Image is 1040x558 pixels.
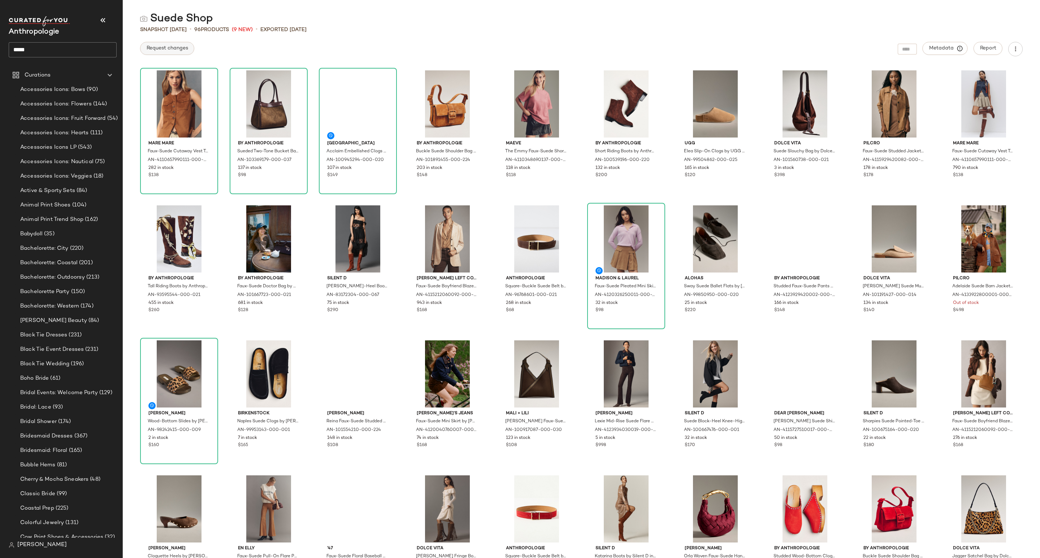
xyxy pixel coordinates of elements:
[88,475,100,484] span: (48)
[417,165,442,171] span: 203 in stock
[237,427,290,433] span: AN-99953143-000-001
[773,418,835,425] span: [PERSON_NAME] Suede Shirt Jacket by Dear [PERSON_NAME] in [PERSON_NAME], Women's, Size: Small, Po...
[238,300,263,306] span: 681 in stock
[20,129,89,137] span: Accessories Icons: Hearts
[953,172,963,179] span: $138
[327,165,352,171] span: 107 in stock
[595,410,657,417] span: [PERSON_NAME]
[685,307,696,314] span: $220
[506,545,567,552] span: Anthropologie
[238,435,257,441] span: 7 in stock
[148,435,168,441] span: 2 in stock
[595,427,656,433] span: AN-4123934030019-000-020
[89,129,103,137] span: (111)
[20,317,87,325] span: [PERSON_NAME] Beauty
[75,187,87,195] span: (84)
[238,165,262,171] span: 137 in stock
[71,201,87,209] span: (104)
[238,545,299,552] span: En Elly
[260,26,307,34] p: Exported [DATE]
[103,533,115,541] span: (32)
[143,70,216,138] img: 4110657990111_014_b
[143,340,216,407] img: 98242415_009_b2
[947,205,1020,273] img: 4133922800001_025_b14
[953,300,979,306] span: Out of stock
[148,140,210,147] span: Mare Mare
[980,45,996,51] span: Report
[20,389,98,397] span: Bridal Events: Welcome Party
[85,86,98,94] span: (90)
[863,172,873,179] span: $178
[55,490,67,498] span: (99)
[685,442,695,449] span: $170
[506,435,530,441] span: 123 in stock
[774,300,799,306] span: 166 in stock
[326,157,384,164] span: AN-100945294-000-020
[858,70,931,138] img: 4115929420082_026_b
[20,172,92,180] span: Accessories Icons: Veggies
[952,148,1014,155] span: Faux-Suede Cutaway Vest Top by Mare Mare in Blue, Women's, Size: 2XS, Polyester/Elastane at Anthr...
[595,172,607,179] span: $200
[595,418,656,425] span: Lexie Mid-Rise Suede Flare Pants by [PERSON_NAME] in Brown, Women's, Size: Medium, Leather/Suede ...
[232,205,305,273] img: 101667723_021_b16
[143,475,216,542] img: 95840427_021_b
[774,545,836,552] span: By Anthropologie
[140,26,187,34] span: Snapshot [DATE]
[684,148,745,155] span: Elea Slip-On Clogs by UGG in Beige, Women's, Size: 8, Rubber/Suede at Anthropologie
[20,504,54,513] span: Coastal Prep
[327,300,349,306] span: 75 in stock
[952,418,1014,425] span: Faux-Suede Boyfriend Blazer Jacket by [PERSON_NAME] Left Coast in Brown, Women's, Size: Small, Po...
[232,26,253,34] span: (9 New)
[416,427,477,433] span: AN-4120040760007-000-220
[416,157,470,164] span: AN-101891455-000-224
[863,300,888,306] span: 134 in stock
[505,157,567,164] span: AN-4110348690137-000-065
[416,283,477,290] span: Faux-Suede Boyfriend Blazer Jacket by [PERSON_NAME] Left Coast in Beige, Women's, Size: 2XS, Poly...
[238,442,248,449] span: $165
[232,70,305,138] img: 103369179_037_b
[679,340,752,407] img: 100667476_001_p
[685,275,746,282] span: ALOHAS
[148,148,209,155] span: Faux-Suede Cutaway Vest Top by Mare Mare in Beige, Women's, Size: XS, Polyester/Elastane at Anthr...
[84,345,98,354] span: (231)
[326,418,388,425] span: Reina Faux-Suede Studded Shoulder Bag by [PERSON_NAME] in Beige, Women's, Polyester/Polyurethane/...
[595,545,657,552] span: Silent D
[92,172,104,180] span: (18)
[679,205,752,273] img: 99850950_020_b2
[506,275,567,282] span: Anthropologie
[768,475,841,542] img: 100054915_060_b
[773,148,835,155] span: Suede Slouchy Bag by Dolce Vita in Brown, Women's at Anthropologie
[140,12,213,26] div: Suede Shop
[77,143,92,152] span: (543)
[20,259,78,267] span: Bachelorette: Coastal
[85,273,99,282] span: (213)
[417,307,427,314] span: $168
[327,435,352,441] span: 148 in stock
[595,442,606,449] span: $998
[506,442,517,449] span: $108
[20,490,55,498] span: Classic Bride
[148,442,159,449] span: $160
[148,300,174,306] span: 455 in stock
[20,418,57,426] span: Bridal Shower
[595,165,620,171] span: 132 in stock
[17,541,67,549] span: [PERSON_NAME]
[20,302,79,310] span: Bachelorette: Western
[947,475,1020,542] img: 101107597_224_b
[774,140,836,147] span: Dolce Vita
[232,475,305,542] img: 4123326250005_027_b
[685,300,707,306] span: 25 in stock
[416,418,477,425] span: Faux-Suede Mini Skirt by [PERSON_NAME]'s Jeans in Brown, Women's, Size: 6, Polyurethane at Anthro...
[411,340,484,407] img: 4120040760007_220_b15
[20,158,94,166] span: Accessories Icons: Nautical
[20,345,84,354] span: Black Tie Event Dresses
[774,410,836,417] span: Dear [PERSON_NAME]
[237,418,299,425] span: Naples Suede Clogs by [PERSON_NAME] in Black, Women's, Size: 37, Rubber/EVA/Suede at Anthropologie
[773,283,835,290] span: Studded Faux-Suede Pants by Anthropologie in Black, Women's, Size: SZ 12 TALL, Polyester/Elastane
[505,148,567,155] span: The Emmy Faux-Suede Short-Sleeve Swing Blouse by [PERSON_NAME] in Pink, Women's, Size: Medium, Po...
[684,283,745,290] span: Sway Suede Ballet Flats by [PERSON_NAME] in Brown, Women's, Size: 40, Leather/Suede at Anthropologie
[595,300,618,306] span: 32 in stock
[417,300,442,306] span: 943 in stock
[106,114,118,123] span: (54)
[9,28,59,36] span: Current Company Name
